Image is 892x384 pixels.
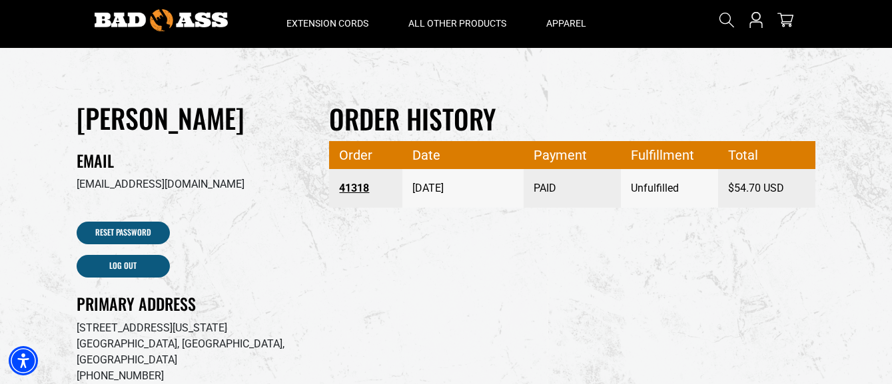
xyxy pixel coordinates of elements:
span: Fulfillment [631,142,708,168]
span: Unfulfilled [631,170,708,207]
p: [STREET_ADDRESS][US_STATE] [77,320,310,336]
span: $54.70 USD [728,170,805,207]
span: Order [339,142,392,168]
img: Bad Ass Extension Cords [95,9,228,31]
a: cart [775,12,796,28]
span: Apparel [546,17,586,29]
time: [DATE] [412,182,444,194]
p: [PHONE_NUMBER] [77,368,310,384]
span: All Other Products [408,17,506,29]
a: Reset Password [77,222,170,244]
h1: [PERSON_NAME] [77,101,310,134]
span: Extension Cords [286,17,368,29]
a: Order number 41318 [339,176,392,200]
h2: Order history [329,101,815,136]
h2: Primary Address [77,293,310,314]
p: [EMAIL_ADDRESS][DOMAIN_NAME] [77,176,310,192]
p: [GEOGRAPHIC_DATA], [GEOGRAPHIC_DATA], [GEOGRAPHIC_DATA] [77,336,310,368]
a: Log out [77,255,170,278]
h2: Email [77,150,310,171]
span: Date [412,142,514,168]
summary: Search [716,9,737,31]
span: PAID [534,170,611,207]
span: Total [728,142,805,168]
div: Accessibility Menu [9,346,38,375]
span: Payment [534,142,611,168]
